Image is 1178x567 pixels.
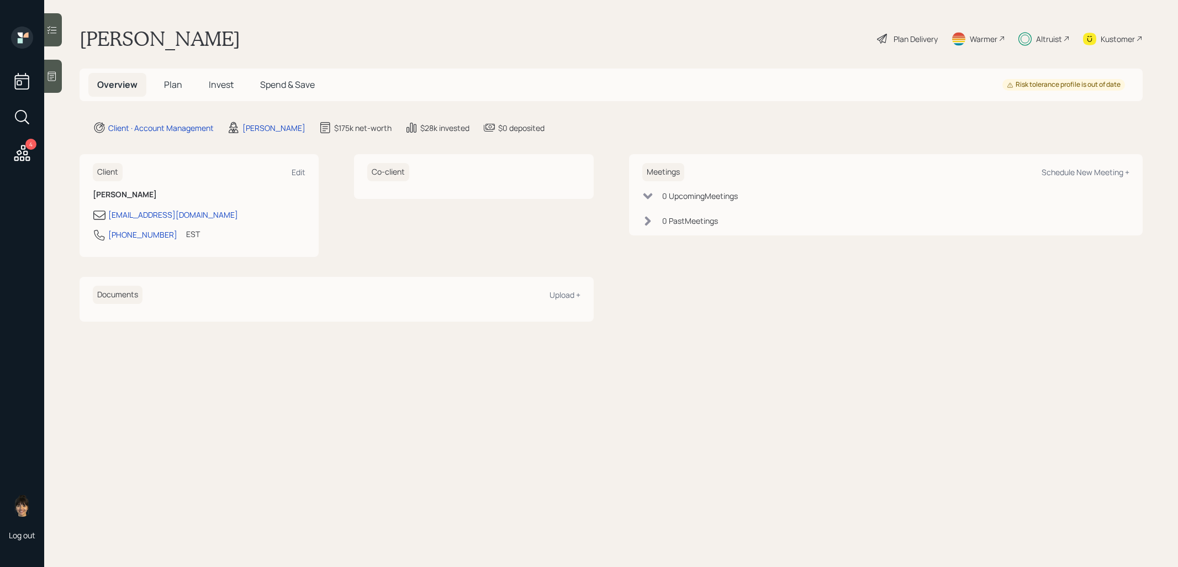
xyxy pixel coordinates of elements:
h6: [PERSON_NAME] [93,190,305,200]
div: Client · Account Management [108,122,214,134]
div: $175k net-worth [334,122,392,134]
div: Risk tolerance profile is out of date [1007,80,1121,90]
div: 0 Past Meeting s [662,215,718,227]
div: Edit [292,167,305,177]
h6: Co-client [367,163,409,181]
div: Plan Delivery [894,33,938,45]
div: 4 [25,139,36,150]
div: [PERSON_NAME] [242,122,305,134]
div: 0 Upcoming Meeting s [662,190,738,202]
span: Plan [164,78,182,91]
h6: Client [93,163,123,181]
span: Spend & Save [260,78,315,91]
div: Kustomer [1101,33,1135,45]
div: Log out [9,530,35,540]
span: Invest [209,78,234,91]
div: [EMAIL_ADDRESS][DOMAIN_NAME] [108,209,238,221]
div: Altruist [1036,33,1062,45]
div: Warmer [970,33,997,45]
h1: [PERSON_NAME] [80,27,240,51]
div: EST [186,228,200,240]
img: treva-nostdahl-headshot.png [11,495,33,517]
div: $0 deposited [498,122,545,134]
span: Overview [97,78,138,91]
div: $28k invested [420,122,469,134]
div: Upload + [550,290,580,300]
div: Schedule New Meeting + [1042,167,1129,177]
h6: Meetings [642,163,684,181]
div: [PHONE_NUMBER] [108,229,177,240]
h6: Documents [93,286,142,304]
